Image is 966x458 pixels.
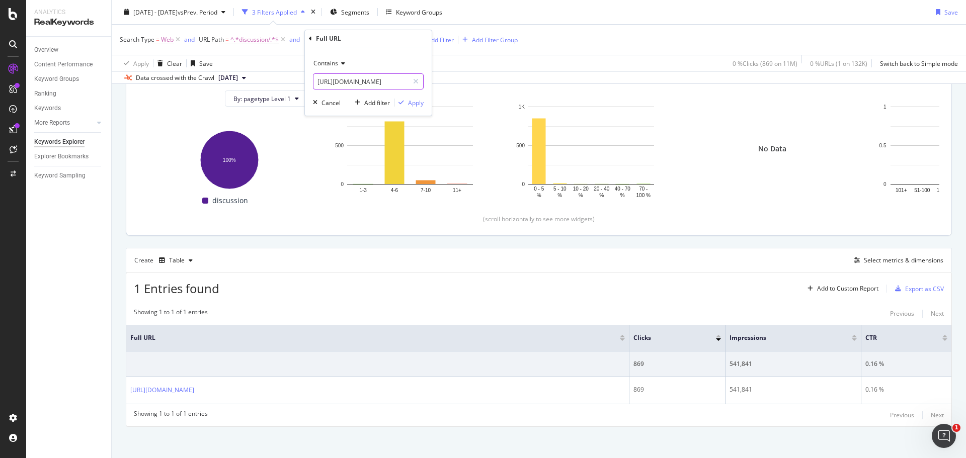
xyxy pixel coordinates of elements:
[34,170,104,181] a: Keyword Sampling
[161,33,174,47] span: Web
[890,309,914,318] div: Previous
[199,35,224,44] span: URL Path
[34,137,104,147] a: Keywords Explorer
[304,35,326,44] span: Full URL
[120,35,154,44] span: Search Type
[620,193,625,198] text: %
[134,252,197,268] div: Create
[817,286,878,292] div: Add to Custom Report
[408,99,424,107] div: Apply
[890,409,914,421] button: Previous
[150,126,307,191] svg: A chart.
[321,99,341,107] div: Cancel
[34,103,61,114] div: Keywords
[936,188,949,193] text: 16-50
[34,118,94,128] a: More Reports
[120,55,149,71] button: Apply
[34,151,89,162] div: Explorer Bookmarks
[332,102,489,199] svg: A chart.
[883,181,887,187] text: 0
[891,281,944,297] button: Export as CSV
[865,385,947,394] div: 0.16 %
[187,55,213,71] button: Save
[472,35,518,44] div: Add Filter Group
[931,309,944,318] div: Next
[34,137,85,147] div: Keywords Explorer
[458,34,518,46] button: Add Filter Group
[730,385,857,394] div: 541,841
[34,74,79,84] div: Keyword Groups
[636,193,651,198] text: 100 %
[134,280,219,297] span: 1 Entries found
[633,359,721,369] div: 869
[223,157,236,163] text: 100%
[914,188,930,193] text: 51-100
[335,143,344,148] text: 500
[557,193,562,198] text: %
[233,95,291,103] span: By: pagetype Level 1
[931,411,944,419] div: Next
[153,55,182,71] button: Clear
[364,99,390,107] div: Add filter
[414,34,454,46] button: Add Filter
[34,88,56,99] div: Ranking
[890,411,914,419] div: Previous
[133,8,178,16] span: [DATE] - [DATE]
[537,193,541,198] text: %
[34,45,58,55] div: Overview
[136,73,214,82] div: Data crossed with the Crawl
[615,186,631,192] text: 40 - 70
[34,17,103,28] div: RealKeywords
[225,35,229,44] span: =
[932,4,958,20] button: Save
[167,59,182,67] div: Clear
[34,118,70,128] div: More Reports
[944,8,958,16] div: Save
[382,4,446,20] button: Keyword Groups
[178,8,217,16] span: vs Prev. Period
[34,88,104,99] a: Ranking
[351,98,390,108] button: Add filter
[633,385,721,394] div: 869
[758,144,786,154] div: No Data
[952,424,960,432] span: 1
[34,151,104,162] a: Explorer Bookmarks
[810,59,867,67] div: 0 % URLs ( 1 on 132K )
[138,215,939,223] div: (scroll horizontally to see more widgets)
[865,333,927,342] span: CTR
[905,285,944,293] div: Export as CSV
[218,73,238,82] span: 2025 Sep. 27th
[34,103,104,114] a: Keywords
[34,59,93,70] div: Content Performance
[513,102,670,199] div: A chart.
[34,170,86,181] div: Keyword Sampling
[639,186,648,192] text: 70 -
[184,35,195,44] button: and
[733,59,797,67] div: 0 % Clicks ( 869 on 11M )
[879,143,887,148] text: 0.5
[594,186,610,192] text: 20 - 40
[599,193,604,198] text: %
[359,188,367,193] text: 1-3
[394,98,424,108] button: Apply
[573,186,589,192] text: 10 - 20
[225,90,307,107] button: By: pagetype Level 1
[579,193,583,198] text: %
[289,35,300,44] button: and
[803,281,878,297] button: Add to Custom Report
[120,4,229,20] button: [DATE] - [DATE]vsPrev. Period
[34,8,103,17] div: Analytics
[931,409,944,421] button: Next
[896,188,907,193] text: 101+
[453,188,461,193] text: 11+
[633,333,701,342] span: Clicks
[155,252,197,268] button: Table
[34,45,104,55] a: Overview
[34,59,104,70] a: Content Performance
[313,59,338,67] span: Contains
[931,308,944,320] button: Next
[169,257,185,263] div: Table
[309,98,341,108] button: Cancel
